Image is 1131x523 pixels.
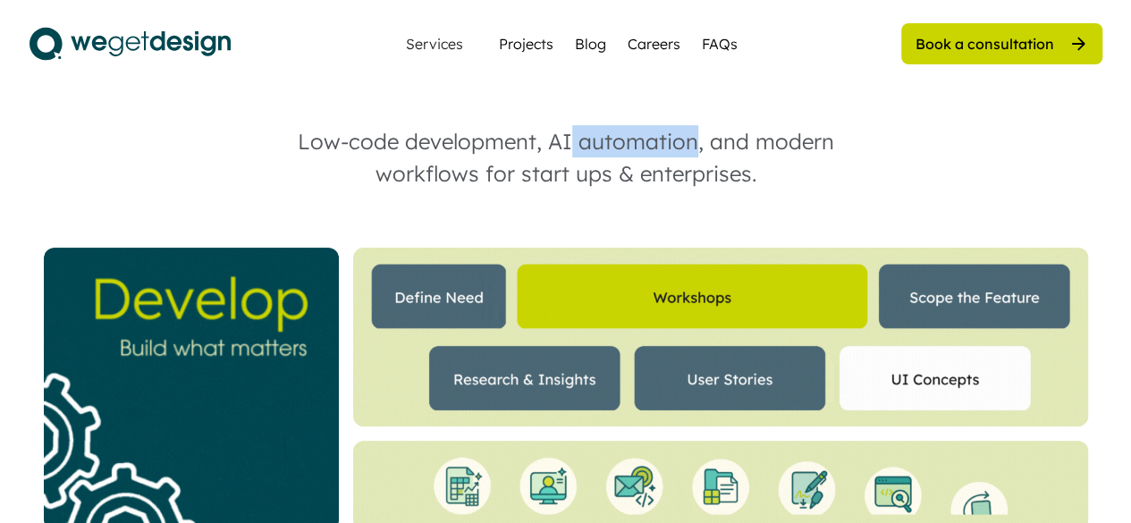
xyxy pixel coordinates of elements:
img: logo.svg [30,21,231,66]
img: Website%20Landing%20%284%29.gif [353,248,1088,426]
div: Low-code development, AI automation, and modern workflows for start ups & enterprises. [262,125,870,190]
a: Blog [575,33,606,55]
a: Careers [628,33,680,55]
a: Projects [499,33,553,55]
div: Book a consultation [916,34,1054,54]
div: Services [399,37,470,51]
a: FAQs [702,33,738,55]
